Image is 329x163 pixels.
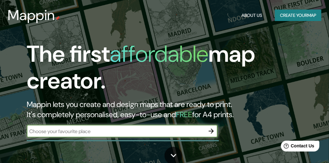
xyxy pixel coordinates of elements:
[8,7,55,24] h3: Mappin
[275,10,321,21] button: Create yourmap
[27,128,205,135] input: Choose your favourite place
[176,110,192,119] h5: FREE
[27,99,290,120] h2: Mappin lets you create and design maps that are ready to print. It's completely personalised, eas...
[27,41,290,99] h1: The first map creator.
[110,39,209,69] h1: affordable
[55,16,60,21] img: mappin-pin
[239,10,265,21] button: About Us
[272,138,322,156] iframe: Help widget launcher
